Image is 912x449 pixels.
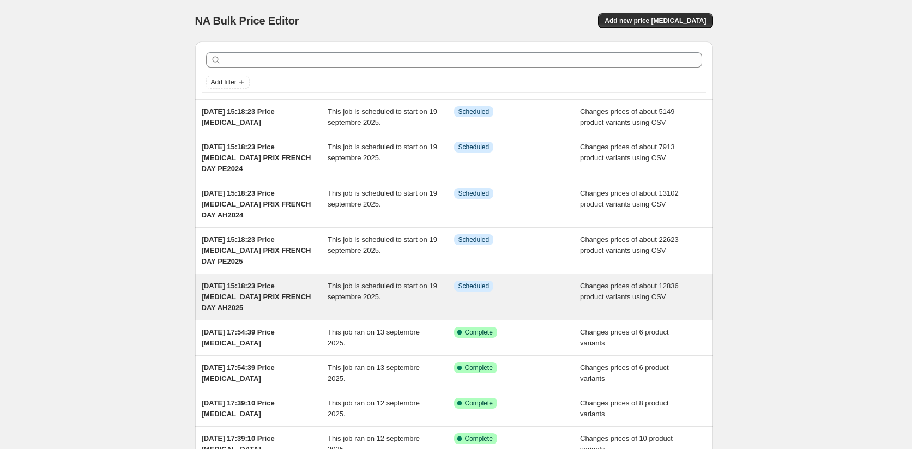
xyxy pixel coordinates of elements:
span: [DATE] 17:54:39 Price [MEDICAL_DATA] [202,363,275,383]
span: Complete [465,434,493,443]
span: Scheduled [458,235,490,244]
span: Changes prices of about 12836 product variants using CSV [580,282,679,301]
span: This job is scheduled to start on 19 septembre 2025. [328,107,437,126]
span: This job ran on 13 septembre 2025. [328,363,420,383]
span: [DATE] 17:39:10 Price [MEDICAL_DATA] [202,399,275,418]
span: Changes prices of about 13102 product variants using CSV [580,189,679,208]
span: [DATE] 15:18:23 Price [MEDICAL_DATA] PRIX FRENCH DAY AH2025 [202,282,311,312]
span: Scheduled [458,143,490,151]
span: Scheduled [458,107,490,116]
span: This job is scheduled to start on 19 septembre 2025. [328,235,437,254]
span: Complete [465,363,493,372]
span: Changes prices of 6 product variants [580,363,669,383]
button: Add filter [206,76,250,89]
span: [DATE] 17:54:39 Price [MEDICAL_DATA] [202,328,275,347]
span: [DATE] 15:18:23 Price [MEDICAL_DATA] PRIX FRENCH DAY PE2024 [202,143,311,173]
span: This job is scheduled to start on 19 septembre 2025. [328,282,437,301]
span: This job ran on 12 septembre 2025. [328,399,420,418]
span: Complete [465,328,493,337]
span: Scheduled [458,282,490,290]
span: Complete [465,399,493,408]
span: Add new price [MEDICAL_DATA] [605,16,706,25]
span: NA Bulk Price Editor [195,15,299,27]
span: Changes prices of 8 product variants [580,399,669,418]
span: This job is scheduled to start on 19 septembre 2025. [328,143,437,162]
span: Changes prices of about 22623 product variants using CSV [580,235,679,254]
span: Changes prices of 6 product variants [580,328,669,347]
span: [DATE] 15:18:23 Price [MEDICAL_DATA] PRIX FRENCH DAY AH2024 [202,189,311,219]
span: [DATE] 15:18:23 Price [MEDICAL_DATA] [202,107,275,126]
span: Add filter [211,78,237,87]
span: This job ran on 13 septembre 2025. [328,328,420,347]
span: Changes prices of about 5149 product variants using CSV [580,107,674,126]
span: Scheduled [458,189,490,198]
span: Changes prices of about 7913 product variants using CSV [580,143,674,162]
span: [DATE] 15:18:23 Price [MEDICAL_DATA] PRIX FRENCH DAY PE2025 [202,235,311,265]
button: Add new price [MEDICAL_DATA] [598,13,712,28]
span: This job is scheduled to start on 19 septembre 2025. [328,189,437,208]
